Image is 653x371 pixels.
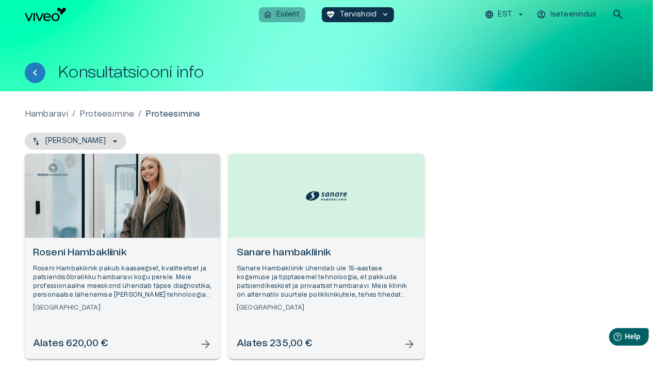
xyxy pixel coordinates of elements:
[535,7,599,22] button: Iseteenindus
[483,7,527,22] button: EST
[45,136,106,147] p: [PERSON_NAME]
[339,9,377,20] p: Tervishoid
[237,246,416,260] h6: Sanare hambakliinik
[33,337,108,351] h6: Alates 620,00 €
[33,303,212,312] h6: [GEOGRAPHIC_DATA]
[58,63,204,82] h1: Konsultatsiooni info
[306,188,347,203] img: Sanare hambakliinik logo
[72,108,75,120] p: /
[237,337,312,351] h6: Alates 235,00 €
[259,7,305,22] button: homeEsileht
[200,338,212,350] span: arrow_forward
[322,7,395,22] button: ecg_heartTervishoidkeyboard_arrow_down
[498,9,512,20] p: EST
[32,162,74,178] img: Roseni Hambakliinik logo
[404,338,416,350] span: arrow_forward
[573,324,653,353] iframe: Help widget launcher
[25,108,68,120] a: Hambaravi
[550,9,597,20] p: Iseteenindus
[145,108,200,120] p: Proteesimine
[608,4,628,25] button: open search modal
[237,303,416,312] h6: [GEOGRAPHIC_DATA]
[25,154,220,359] a: Open selected supplier available booking dates
[80,108,135,120] a: Proteesimine
[276,9,300,20] p: Esileht
[33,246,212,260] h6: Roseni Hambakliinik
[138,108,141,120] p: /
[326,10,335,19] span: ecg_heart
[263,10,272,19] span: home
[25,8,66,21] img: Viveo logo
[612,8,624,21] span: search
[381,10,390,19] span: keyboard_arrow_down
[228,154,424,359] a: Open selected supplier available booking dates
[33,264,212,300] p: Roseni Hambakliinik pakub kaasaegset, kvaliteetset ja patsiendisõbralikku hambaravi kogu perele. ...
[25,133,126,150] button: [PERSON_NAME]
[25,62,45,83] button: Tagasi
[25,8,255,21] a: Navigate to homepage
[237,264,416,300] p: Sanare Hambakliinik ühendab üle 15-aastase kogemuse ja tipptasemel tehnoloogia, et pakkuda patsie...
